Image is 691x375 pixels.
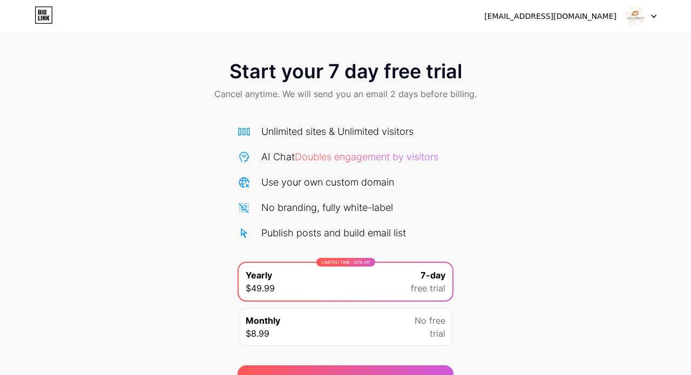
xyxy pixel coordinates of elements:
span: Yearly [246,269,272,282]
img: Gretha Transport [625,6,645,26]
div: Use your own custom domain [261,175,394,189]
span: Doubles engagement by visitors [295,151,438,162]
span: $49.99 [246,282,275,295]
div: Publish posts and build email list [261,226,406,240]
div: No branding, fully white-label [261,200,393,215]
div: AI Chat [261,149,438,164]
span: Cancel anytime. We will send you an email 2 days before billing. [214,87,477,100]
span: 7-day [421,269,445,282]
div: [EMAIL_ADDRESS][DOMAIN_NAME] [484,11,617,22]
span: $8.99 [246,327,269,340]
div: LIMITED TIME : 50% off [316,258,375,267]
span: Monthly [246,314,280,327]
span: trial [430,327,445,340]
span: free trial [411,282,445,295]
div: Unlimited sites & Unlimited visitors [261,124,414,139]
span: Start your 7 day free trial [229,60,462,82]
span: No free [415,314,445,327]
